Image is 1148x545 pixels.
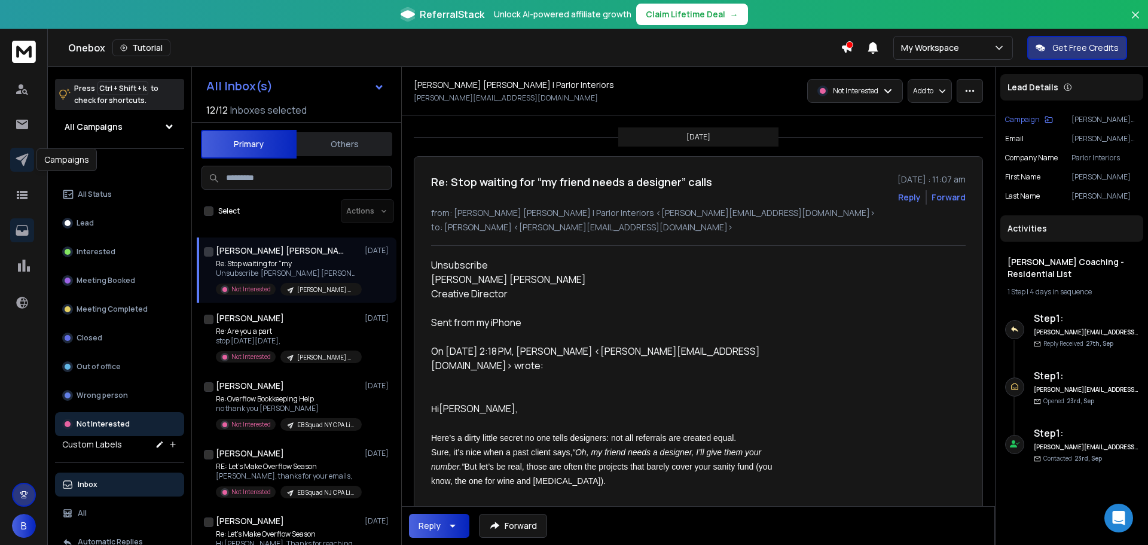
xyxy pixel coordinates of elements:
[1071,191,1138,201] p: [PERSON_NAME]
[1030,287,1092,297] span: 4 days in sequence
[431,287,780,301] div: Creative Director
[1052,42,1119,54] p: Get Free Credits
[494,8,631,20] p: Unlock AI-powered affiliate growth
[462,505,560,514] span: referrals? They come from
[55,159,184,175] h3: Filters
[297,421,355,430] p: EB Squad NY CPA List
[216,462,359,471] p: RE: Let’s Make Overflow Season
[112,39,170,56] button: Tutorial
[431,404,439,414] span: Hi
[365,246,392,255] p: [DATE]
[55,297,184,321] button: Meeting Completed
[901,42,964,54] p: My Workspace
[231,420,271,429] p: Not Interested
[1005,153,1058,163] p: Company Name
[55,473,184,497] button: Inbox
[78,509,87,518] p: All
[686,132,710,142] p: [DATE]
[414,79,614,91] h1: [PERSON_NAME] [PERSON_NAME] | Parlor Interiors
[1005,191,1040,201] p: Last Name
[897,173,966,185] p: [DATE] : 11:07 am
[1071,134,1138,144] p: [PERSON_NAME][EMAIL_ADDRESS][DOMAIN_NAME]
[1043,339,1113,348] p: Reply Received
[216,380,284,392] h1: [PERSON_NAME]
[431,315,780,330] div: Sent from my iPhone
[409,514,469,538] button: Reply
[1034,385,1138,394] h6: [PERSON_NAME][EMAIL_ADDRESS][DOMAIN_NAME]
[62,439,122,450] h3: Custom Labels
[55,501,184,525] button: All
[560,505,596,514] span: partners:
[1043,454,1102,463] p: Contacted
[55,182,184,206] button: All Status
[1128,7,1143,36] button: Close banner
[414,93,598,103] p: [PERSON_NAME][EMAIL_ADDRESS][DOMAIN_NAME]
[297,285,355,294] p: [PERSON_NAME] Coaching - Residential List
[218,206,240,216] label: Select
[431,173,712,190] h1: Re: Stop waiting for “my friend needs a designer” calls
[55,383,184,407] button: Wrong person
[1067,397,1094,405] span: 23rd, Sep
[55,355,184,379] button: Out of office
[1007,287,1025,297] span: 1 Step
[1034,311,1138,325] h6: Step 1 :
[97,81,148,95] span: Ctrl + Shift + k
[65,121,123,133] h1: All Campaigns
[1005,115,1040,124] p: Campaign
[1086,339,1113,348] span: 27th, Sep
[216,336,359,346] p: stop [DATE][DATE],
[1027,36,1127,60] button: Get Free Credits
[431,505,780,529] span: builders, realtors, architects, even editors, people who already hang out with your dream clients...
[55,412,184,436] button: Not Interested
[1034,426,1138,440] h6: Step 1 :
[231,352,271,361] p: Not Interested
[68,39,841,56] div: Onebox
[1043,397,1094,406] p: Opened
[1071,153,1138,163] p: Parlor Interiors
[55,326,184,350] button: Closed
[77,305,148,314] p: Meeting Completed
[216,394,359,404] p: Re: Overflow Bookkeeping Help
[431,401,780,416] div: [PERSON_NAME],
[12,514,36,538] button: B
[431,447,764,471] span: “Oh, my friend needs a designer, I’ll give them your number.”
[55,240,184,264] button: Interested
[77,276,135,285] p: Meeting Booked
[833,86,878,96] p: Not Interested
[431,447,572,457] span: Sure, it’s nice when a past client says,
[216,471,359,481] p: [PERSON_NAME], thanks for your emails,
[1007,256,1136,280] h1: [PERSON_NAME] Coaching - Residential List
[230,103,307,117] h3: Inboxes selected
[216,404,359,413] p: no thank you [PERSON_NAME]
[431,207,966,219] p: from: [PERSON_NAME] [PERSON_NAME] | Parlor Interiors <[PERSON_NAME][EMAIL_ADDRESS][DOMAIN_NAME]>
[216,269,359,278] p: Unsubscribe [PERSON_NAME] [PERSON_NAME] Creative Director Sent from
[197,74,394,98] button: All Inbox(s)
[231,488,271,497] p: Not Interested
[77,218,94,228] p: Lead
[1005,172,1040,182] p: First Name
[445,505,461,514] span: best
[55,269,184,293] button: Meeting Booked
[365,516,392,526] p: [DATE]
[55,211,184,235] button: Lead
[206,80,273,92] h1: All Inbox(s)
[1104,504,1133,532] div: Open Intercom Messenger
[1071,172,1138,182] p: [PERSON_NAME]
[431,221,966,233] p: to: [PERSON_NAME] <[PERSON_NAME][EMAIL_ADDRESS][DOMAIN_NAME]>
[1034,443,1138,452] h6: [PERSON_NAME][EMAIL_ADDRESS][DOMAIN_NAME]
[77,391,128,400] p: Wrong person
[216,447,284,459] h1: [PERSON_NAME]
[479,514,547,538] button: Forward
[36,148,97,171] div: Campaigns
[431,505,445,514] span: The
[1074,454,1102,462] span: 23rd, Sep
[216,245,347,257] h1: [PERSON_NAME] [PERSON_NAME] | Parlor Interiors
[216,529,359,539] p: Re: Let’s Make Overflow Season
[77,247,115,257] p: Interested
[55,115,184,139] button: All Campaigns
[216,327,359,336] p: Re: Are you a part
[431,462,774,486] span: But let’s be real, those are often the projects that barely cover your sanity fund (you know, the...
[913,86,933,96] p: Add to
[1005,134,1024,144] p: Email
